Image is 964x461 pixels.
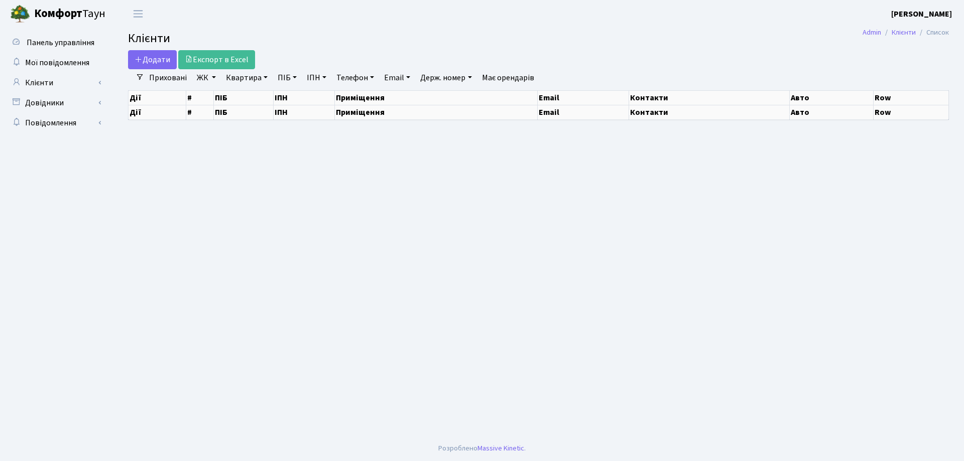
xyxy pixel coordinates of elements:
span: Панель управління [27,37,94,48]
th: Row [873,105,948,119]
a: Має орендарів [478,69,538,86]
nav: breadcrumb [848,22,964,43]
a: Телефон [332,69,378,86]
a: Повідомлення [5,113,105,133]
span: Таун [34,6,105,23]
b: Комфорт [34,6,82,22]
th: Дії [129,90,186,105]
th: Авто [790,105,873,119]
a: Держ. номер [416,69,475,86]
a: Email [380,69,414,86]
a: Admin [863,27,881,38]
span: Додати [135,54,170,65]
a: ІПН [303,69,330,86]
a: Квартира [222,69,272,86]
b: [PERSON_NAME] [891,9,952,20]
a: ЖК [193,69,220,86]
span: Мої повідомлення [25,57,89,68]
th: Дії [129,105,186,119]
a: Massive Kinetic [477,443,524,453]
th: ПІБ [214,105,274,119]
div: Розроблено . [438,443,526,454]
a: Довідники [5,93,105,113]
a: Експорт в Excel [178,50,255,69]
a: Клієнти [5,73,105,93]
a: Приховані [145,69,191,86]
span: Клієнти [128,30,170,47]
button: Переключити навігацію [126,6,151,22]
th: Контакти [629,105,789,119]
img: logo.png [10,4,30,24]
a: ПІБ [274,69,301,86]
th: ПІБ [214,90,274,105]
a: Панель управління [5,33,105,53]
th: Row [873,90,948,105]
th: Контакти [629,90,789,105]
th: Авто [790,90,873,105]
th: Приміщення [335,105,538,119]
a: Клієнти [892,27,916,38]
a: Додати [128,50,177,69]
a: Мої повідомлення [5,53,105,73]
th: Email [537,105,629,119]
th: # [186,105,213,119]
th: ІПН [273,90,335,105]
a: [PERSON_NAME] [891,8,952,20]
th: # [186,90,213,105]
th: Приміщення [335,90,538,105]
th: Email [537,90,629,105]
li: Список [916,27,949,38]
th: ІПН [273,105,335,119]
